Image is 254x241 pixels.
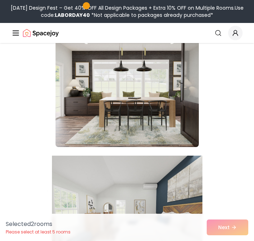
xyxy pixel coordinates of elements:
p: Please select at least 5 rooms [6,229,71,235]
nav: Global [11,23,243,43]
img: Spacejoy Logo [23,26,59,40]
a: Spacejoy [23,26,59,40]
span: *Not applicable to packages already purchased* [90,11,213,19]
img: Room room-11 [56,32,199,147]
span: Use code: [41,4,244,19]
div: [DATE] Design Fest – Get 40% OFF All Design Packages + Extra 10% OFF on Multiple Rooms. [3,4,251,19]
b: LABORDAY40 [55,11,90,19]
p: Selected 2 room s [6,220,71,228]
